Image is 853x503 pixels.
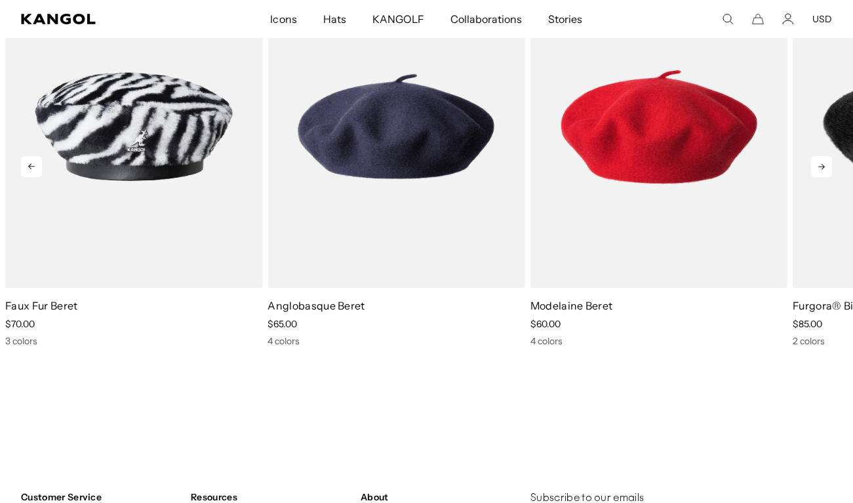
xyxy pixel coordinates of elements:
span: $65.00 [268,318,297,330]
h4: Customer Service [21,491,180,503]
a: Modelaine Beret [530,299,613,312]
h4: Resources [191,491,350,503]
a: Faux Fur Beret [5,299,77,312]
span: $85.00 [793,318,822,330]
h4: About [361,491,520,503]
button: Cart [752,13,764,25]
a: Account [782,13,794,25]
div: 4 colors [530,335,787,347]
button: USD [812,13,832,25]
span: $70.00 [5,318,35,330]
div: 4 colors [268,335,525,347]
a: Kangol [21,14,178,24]
a: Anglobasque Beret [268,299,365,312]
span: $60.00 [530,318,561,330]
div: 3 colors [5,335,262,347]
summary: Search here [722,13,734,25]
